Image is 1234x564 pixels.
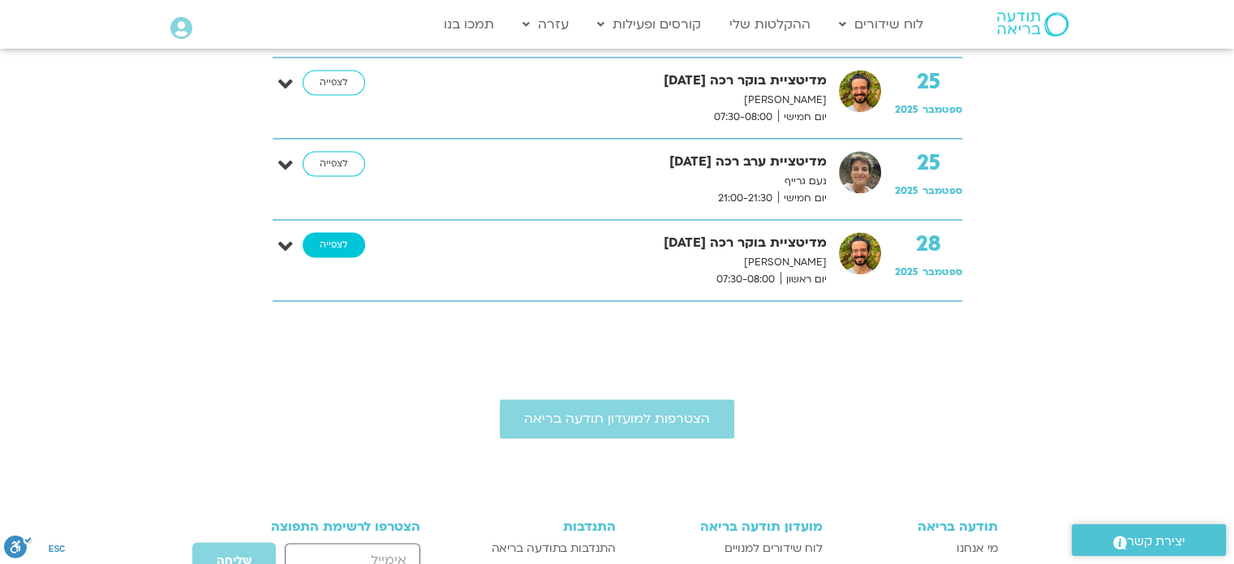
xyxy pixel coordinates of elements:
a: ההקלטות שלי [721,9,819,40]
a: תמכו בנו [436,9,502,40]
p: [PERSON_NAME] [401,254,827,271]
a: לצפייה [303,151,365,177]
a: לוח שידורים למנויים [632,539,823,558]
span: יום חמישי [778,190,827,207]
span: ספטמבר [922,265,962,278]
a: התנדבות בתודעה בריאה [465,539,615,558]
strong: מדיטציית ערב רכה [DATE] [401,151,827,173]
a: קורסים ופעילות [589,9,709,40]
a: הצטרפות למועדון תודעה בריאה [500,399,734,438]
span: הצטרפות למועדון תודעה בריאה [524,411,710,426]
h3: הצטרפו לרשימת התפוצה [237,519,421,534]
span: 2025 [895,184,918,197]
a: לצפייה [303,232,365,258]
span: ספטמבר [922,184,962,197]
a: לצפייה [303,70,365,96]
a: מי אנחנו [839,539,998,558]
span: 21:00-21:30 [712,190,778,207]
a: לוח שידורים [831,9,931,40]
h3: התנדבות [465,519,615,534]
span: 07:30-08:00 [708,109,778,126]
span: התנדבות בתודעה בריאה [492,539,616,558]
span: מי אנחנו [957,539,998,558]
a: עזרה [514,9,577,40]
span: יום חמישי [778,109,827,126]
p: [PERSON_NAME] [401,92,827,109]
strong: 25 [895,70,962,94]
strong: מדיטציית בוקר רכה [DATE] [401,232,827,254]
img: תודעה בריאה [997,12,1068,37]
h3: מועדון תודעה בריאה [632,519,823,534]
strong: 28 [895,232,962,256]
span: יצירת קשר [1127,531,1185,553]
span: 2025 [895,265,918,278]
a: יצירת קשר [1072,524,1226,556]
span: 07:30-08:00 [711,271,780,288]
span: לוח שידורים למנויים [724,539,823,558]
span: יום ראשון [780,271,827,288]
strong: 25 [895,151,962,175]
span: ספטמבר [922,103,962,116]
p: נעם גרייף [401,173,827,190]
span: 2025 [895,103,918,116]
strong: מדיטציית בוקר רכה [DATE] [401,70,827,92]
h3: תודעה בריאה [839,519,998,534]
